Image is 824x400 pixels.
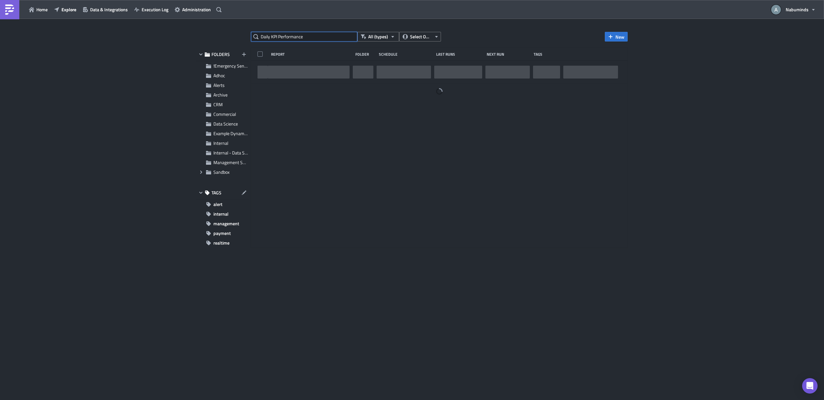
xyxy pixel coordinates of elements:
[213,219,239,228] span: management
[213,159,266,166] span: Management Subscriptions
[51,5,80,14] button: Explore
[196,209,249,219] button: internal
[213,91,228,98] span: Archive
[36,6,48,13] span: Home
[271,52,352,57] div: Report
[534,52,561,57] div: Tags
[410,33,432,40] span: Select Owner
[399,32,441,42] button: Select Owner
[211,190,221,196] span: TAGS
[213,72,225,79] span: Adhoc
[213,140,228,146] span: Internal
[213,111,236,117] span: Commercial
[357,32,399,42] button: All (types)
[786,6,809,13] span: Nabuminds
[802,378,818,394] div: Open Intercom Messenger
[213,101,223,108] span: CRM
[615,33,624,40] span: New
[211,51,230,57] span: FOLDERS
[196,238,249,248] button: realtime
[5,5,15,15] img: PushMetrics
[196,219,249,228] button: management
[213,169,229,175] span: Sandbox
[80,5,131,14] button: Data & Integrations
[213,149,257,156] span: Internal - Data Science
[213,209,229,219] span: internal
[213,200,222,209] span: alert
[379,52,433,57] div: Schedule
[131,5,172,14] button: Execution Log
[196,200,249,209] button: alert
[605,32,628,42] button: New
[213,82,225,88] span: Alerts
[213,120,238,127] span: Data Science
[368,33,388,40] span: All (types)
[355,52,376,57] div: Folder
[251,32,357,42] input: Search Reports
[90,6,128,13] span: Data & Integrations
[767,3,819,17] button: Nabuminds
[213,62,255,69] span: !Emergency Sendouts
[213,228,231,238] span: payment
[196,228,249,238] button: payment
[172,5,214,14] button: Administration
[61,6,76,13] span: Explore
[142,6,168,13] span: Execution Log
[182,6,211,13] span: Administration
[487,52,531,57] div: Next Run
[771,4,782,15] img: Avatar
[213,130,263,137] span: Example Dynamic Reports
[436,52,483,57] div: Last Runs
[213,238,229,248] span: realtime
[26,5,51,14] button: Home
